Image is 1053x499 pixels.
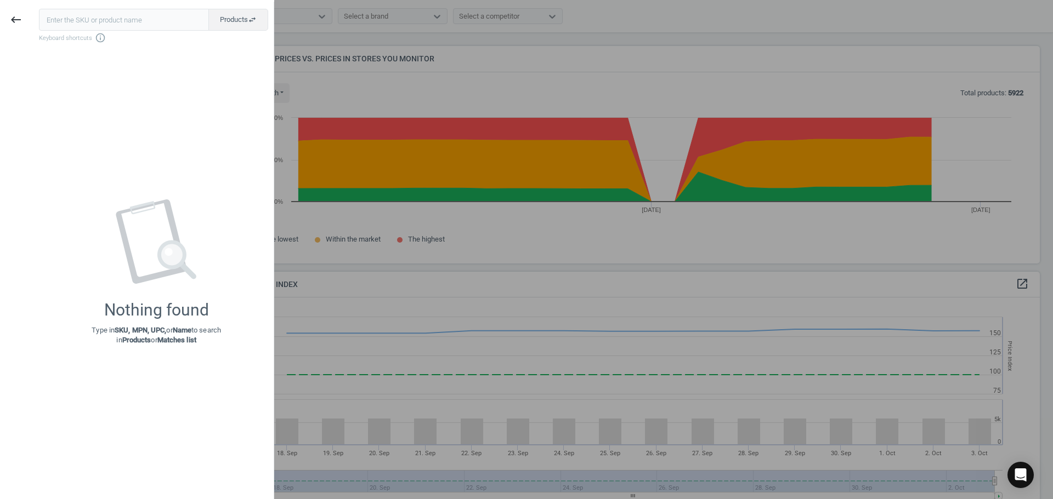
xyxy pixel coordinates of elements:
p: Type in or to search in or [92,325,221,345]
i: swap_horiz [248,15,257,24]
strong: Products [122,336,151,344]
div: Open Intercom Messenger [1007,462,1034,488]
span: Keyboard shortcuts [39,32,268,43]
strong: Name [173,326,191,334]
i: keyboard_backspace [9,13,22,26]
strong: SKU, MPN, UPC, [115,326,166,334]
input: Enter the SKU or product name [39,9,209,31]
button: Productsswap_horiz [208,9,268,31]
i: info_outline [95,32,106,43]
strong: Matches list [157,336,196,344]
div: Nothing found [104,300,209,320]
button: keyboard_backspace [3,7,29,33]
span: Products [220,15,257,25]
